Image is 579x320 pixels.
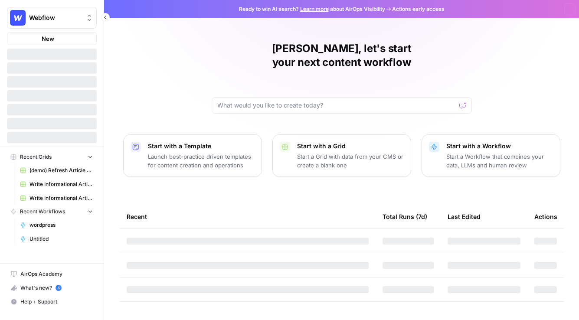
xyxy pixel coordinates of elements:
[7,32,97,45] button: New
[7,281,96,294] div: What's new?
[57,286,59,290] text: 5
[20,270,93,278] span: AirOps Academy
[392,5,445,13] span: Actions early access
[29,167,93,174] span: (demo) Refresh Article Content & Analysis
[239,5,385,13] span: Ready to win AI search? about AirOps Visibility
[7,295,97,309] button: Help + Support
[7,205,97,218] button: Recent Workflows
[16,163,97,177] a: (demo) Refresh Article Content & Analysis
[383,205,427,229] div: Total Runs (7d)
[446,152,553,170] p: Start a Workflow that combines your data, LLMs and human review
[16,191,97,205] a: Write Informational Article
[148,142,255,150] p: Start with a Template
[297,152,404,170] p: Start a Grid with data from your CMS or create a blank one
[29,194,93,202] span: Write Informational Article
[422,134,560,177] button: Start with a WorkflowStart a Workflow that combines your data, LLMs and human review
[148,152,255,170] p: Launch best-practice driven templates for content creation and operations
[7,267,97,281] a: AirOps Academy
[29,13,82,22] span: Webflow
[7,281,97,295] button: What's new? 5
[16,232,97,246] a: Untitled
[127,205,369,229] div: Recent
[20,153,52,161] span: Recent Grids
[42,34,54,43] span: New
[20,298,93,306] span: Help + Support
[534,205,557,229] div: Actions
[212,42,472,69] h1: [PERSON_NAME], let's start your next content workflow
[20,208,65,216] span: Recent Workflows
[29,180,93,188] span: Write Informational Article
[448,205,481,229] div: Last Edited
[123,134,262,177] button: Start with a TemplateLaunch best-practice driven templates for content creation and operations
[272,134,411,177] button: Start with a GridStart a Grid with data from your CMS or create a blank one
[300,6,329,12] a: Learn more
[10,10,26,26] img: Webflow Logo
[7,7,97,29] button: Workspace: Webflow
[29,221,93,229] span: wordpress
[217,101,456,110] input: What would you like to create today?
[16,177,97,191] a: Write Informational Article
[7,150,97,163] button: Recent Grids
[56,285,62,291] a: 5
[16,218,97,232] a: wordpress
[297,142,404,150] p: Start with a Grid
[446,142,553,150] p: Start with a Workflow
[29,235,93,243] span: Untitled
